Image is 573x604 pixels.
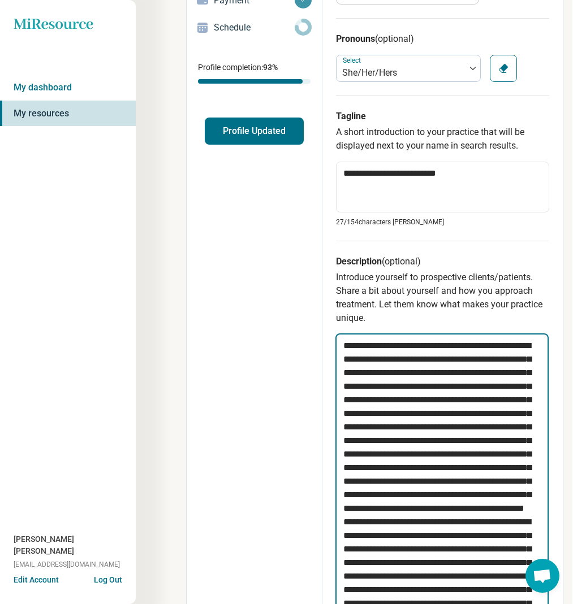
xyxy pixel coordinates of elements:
div: She/Her/Hers [342,66,460,80]
span: (optional) [375,33,414,44]
h3: Description [336,255,549,268]
p: 27/ 154 characters [PERSON_NAME] [336,217,549,227]
span: 93 % [263,63,278,72]
div: Profile completion: [187,55,322,90]
label: Select [343,57,363,64]
button: Edit Account [14,574,59,586]
h3: Pronouns [336,32,549,46]
p: Introduce yourself to prospective clients/patients. Share a bit about yourself and how you approa... [336,271,549,325]
p: Schedule [214,21,295,34]
span: [EMAIL_ADDRESS][DOMAIN_NAME] [14,559,120,570]
button: Log Out [94,574,122,583]
h3: Tagline [336,110,549,123]
div: Profile completion [198,79,311,84]
span: (optional) [382,256,421,267]
button: Profile Updated [205,118,304,145]
a: Schedule [187,14,322,41]
p: A short introduction to your practice that will be displayed next to your name in search results. [336,125,549,153]
span: [PERSON_NAME] [PERSON_NAME] [14,533,136,557]
a: Open chat [525,559,559,593]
